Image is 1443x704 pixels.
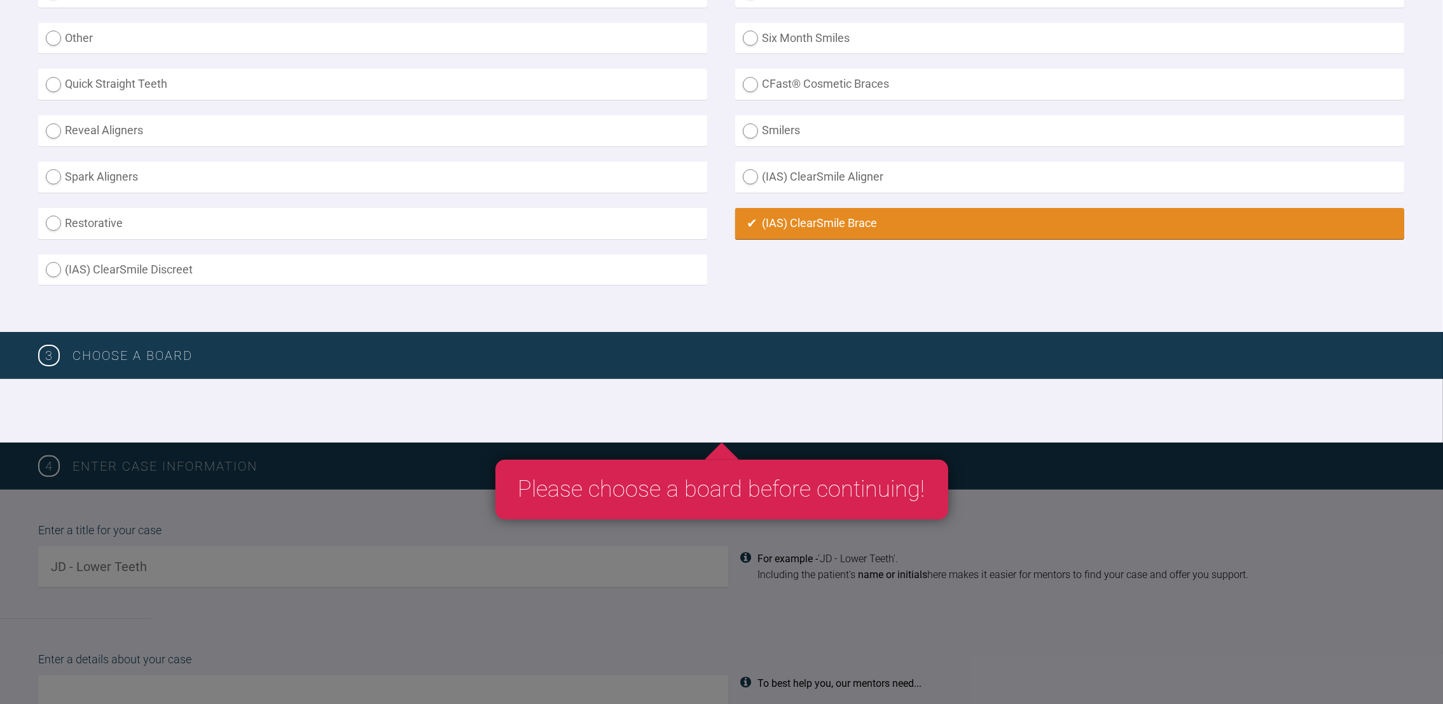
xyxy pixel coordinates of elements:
label: (IAS) ClearSmile Brace [735,208,1404,239]
label: Reveal Aligners [38,115,707,146]
div: Please choose a board before continuing! [495,460,948,520]
label: (IAS) ClearSmile Discreet [38,254,707,286]
label: Six Month Smiles [735,23,1404,54]
label: Quick Straight Teeth [38,69,707,100]
label: Other [38,23,707,54]
label: Spark Aligners [38,162,707,193]
label: CFast® Cosmetic Braces [735,69,1404,100]
span: 3 [38,345,60,366]
label: Smilers [735,115,1404,146]
h3: Choose a board [72,345,1405,366]
label: Restorative [38,208,707,239]
label: (IAS) ClearSmile Aligner [735,162,1404,193]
